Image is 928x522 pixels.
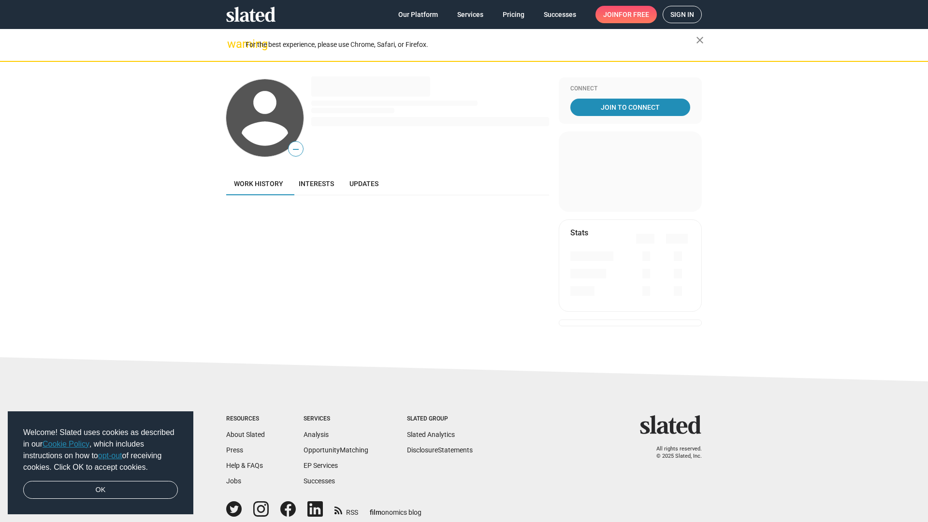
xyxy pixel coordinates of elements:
[291,172,342,195] a: Interests
[391,6,446,23] a: Our Platform
[246,38,696,51] div: For the best experience, please use Chrome, Safari, or Firefox.
[304,462,338,469] a: EP Services
[304,431,329,438] a: Analysis
[304,415,368,423] div: Services
[495,6,532,23] a: Pricing
[226,477,241,485] a: Jobs
[227,38,239,50] mat-icon: warning
[8,411,193,515] div: cookieconsent
[370,500,421,517] a: filmonomics blog
[570,85,690,93] div: Connect
[407,415,473,423] div: Slated Group
[289,143,303,156] span: —
[407,431,455,438] a: Slated Analytics
[646,446,702,460] p: All rights reserved. © 2025 Slated, Inc.
[98,451,122,460] a: opt-out
[572,99,688,116] span: Join To Connect
[23,427,178,473] span: Welcome! Slated uses cookies as described in our , which includes instructions on how to of recei...
[43,440,89,448] a: Cookie Policy
[370,508,381,516] span: film
[503,6,524,23] span: Pricing
[619,6,649,23] span: for free
[304,477,335,485] a: Successes
[663,6,702,23] a: Sign in
[570,228,588,238] mat-card-title: Stats
[449,6,491,23] a: Services
[603,6,649,23] span: Join
[349,180,378,188] span: Updates
[536,6,584,23] a: Successes
[457,6,483,23] span: Services
[234,180,283,188] span: Work history
[226,415,265,423] div: Resources
[304,446,368,454] a: OpportunityMatching
[226,431,265,438] a: About Slated
[23,481,178,499] a: dismiss cookie message
[694,34,706,46] mat-icon: close
[407,446,473,454] a: DisclosureStatements
[595,6,657,23] a: Joinfor free
[342,172,386,195] a: Updates
[226,462,263,469] a: Help & FAQs
[670,6,694,23] span: Sign in
[398,6,438,23] span: Our Platform
[570,99,690,116] a: Join To Connect
[334,502,358,517] a: RSS
[299,180,334,188] span: Interests
[226,446,243,454] a: Press
[544,6,576,23] span: Successes
[226,172,291,195] a: Work history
